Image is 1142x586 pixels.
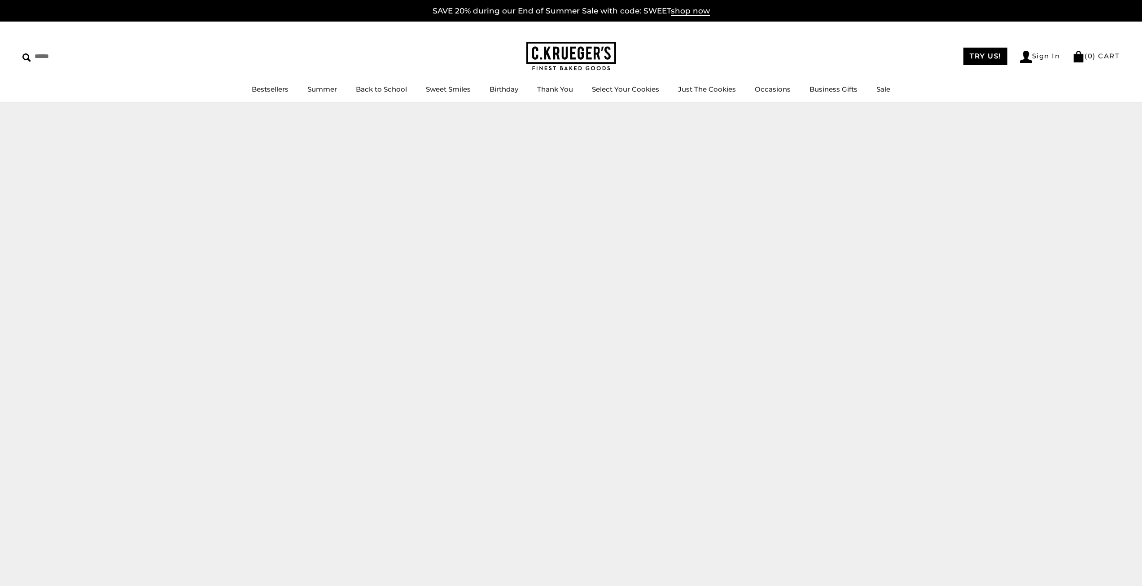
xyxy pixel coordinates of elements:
[490,85,518,93] a: Birthday
[592,85,659,93] a: Select Your Cookies
[876,85,890,93] a: Sale
[671,6,710,16] span: shop now
[1088,52,1093,60] span: 0
[678,85,736,93] a: Just The Cookies
[1072,51,1085,62] img: Bag
[252,85,289,93] a: Bestsellers
[809,85,858,93] a: Business Gifts
[963,48,1007,65] a: TRY US!
[526,42,616,71] img: C.KRUEGER'S
[426,85,471,93] a: Sweet Smiles
[1020,51,1032,63] img: Account
[356,85,407,93] a: Back to School
[1020,51,1060,63] a: Sign In
[433,6,710,16] a: SAVE 20% during our End of Summer Sale with code: SWEETshop now
[755,85,791,93] a: Occasions
[1072,52,1120,60] a: (0) CART
[307,85,337,93] a: Summer
[22,49,129,63] input: Search
[537,85,573,93] a: Thank You
[22,53,31,62] img: Search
